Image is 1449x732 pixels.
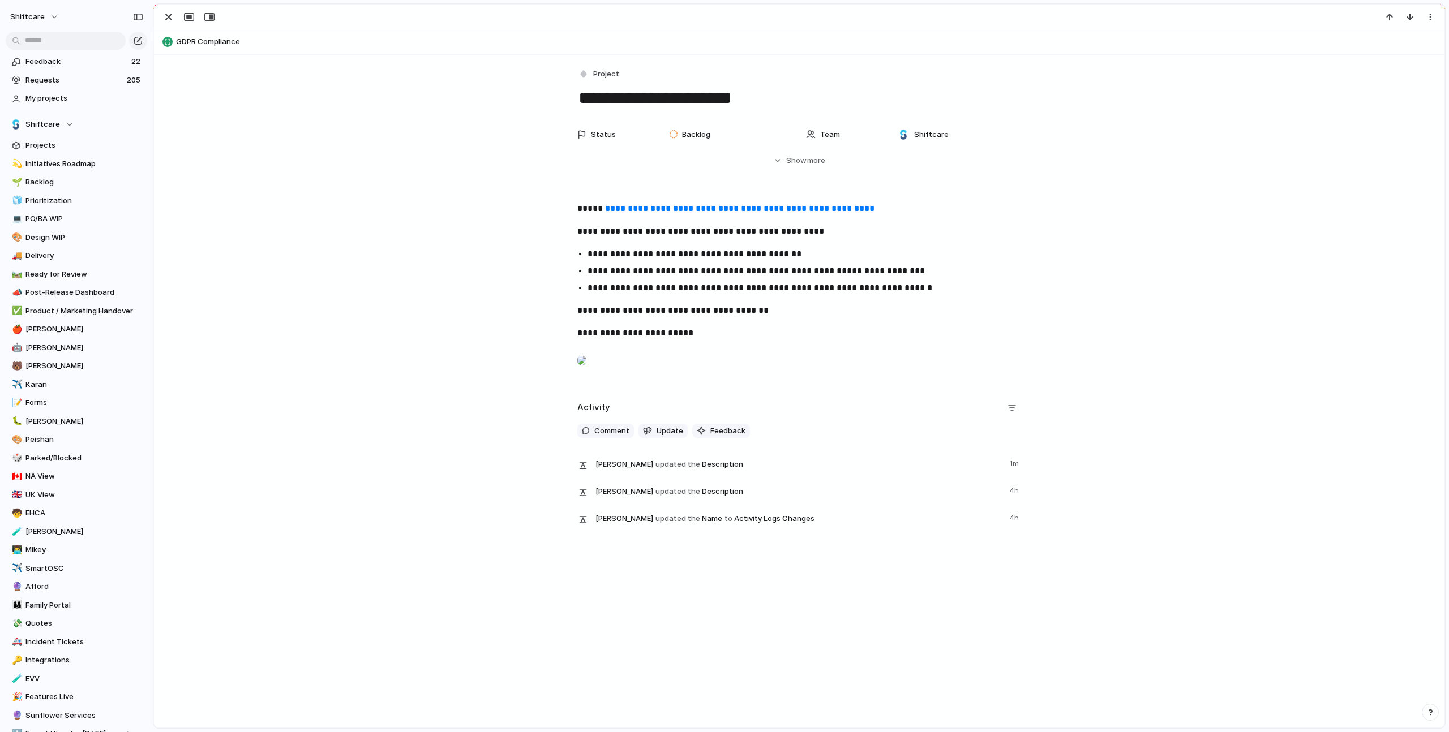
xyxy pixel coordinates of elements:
[12,397,20,410] div: 📝
[12,157,20,170] div: 💫
[10,11,45,23] span: shiftcare
[6,210,147,227] a: 💻PO/BA WIP
[6,578,147,595] a: 🔮Afford
[12,507,20,520] div: 🧒
[10,563,22,574] button: ✈️
[127,75,143,86] span: 205
[25,673,143,684] span: EVV
[6,174,147,191] a: 🌱Backlog
[6,615,147,632] a: 💸Quotes
[655,459,700,470] span: updated the
[25,213,143,225] span: PO/BA WIP
[6,266,147,283] div: 🛤️Ready for Review
[6,192,147,209] a: 🧊Prioritization
[6,339,147,356] a: 🤖[PERSON_NAME]
[6,358,147,374] a: 🐻[PERSON_NAME]
[10,636,22,648] button: 🚑
[6,634,147,651] a: 🚑Incident Tickets
[25,453,143,464] span: Parked/Blocked
[10,710,22,721] button: 🔮
[6,413,147,430] div: 🐛[PERSON_NAME]
[786,155,807,166] span: Show
[12,562,20,575] div: ✈️
[12,268,20,281] div: 🛤️
[638,424,688,438] button: Update
[595,456,1003,472] span: Description
[595,513,653,524] span: [PERSON_NAME]
[1009,510,1021,524] span: 4h
[6,707,147,724] div: 🔮Sunflower Services
[12,341,20,354] div: 🤖
[6,284,147,301] a: 📣Post-Release Dashboard
[10,269,22,280] button: 🛤️
[12,598,20,612] div: 👪
[10,655,22,666] button: 🔑
[6,523,147,540] a: 🧪[PERSON_NAME]
[12,580,20,593] div: 🔮
[655,486,700,497] span: updated the
[12,213,20,226] div: 💻
[10,581,22,592] button: 🔮
[25,176,143,188] span: Backlog
[10,471,22,482] button: 🇨🇦
[10,618,22,629] button: 💸
[12,525,20,538] div: 🧪
[6,597,147,614] a: 👪Family Portal
[25,655,143,666] span: Integrations
[10,360,22,372] button: 🐻
[12,654,20,667] div: 🔑
[1009,483,1021,497] span: 4h
[820,129,840,140] span: Team
[10,158,22,170] button: 💫
[6,688,147,705] a: 🎉Features Live
[10,250,22,261] button: 🚚
[25,158,143,170] span: Initiatives Roadmap
[10,176,22,188] button: 🌱
[594,425,629,437] span: Comment
[10,507,22,519] button: 🧒
[25,232,143,243] span: Design WIP
[595,459,653,470] span: [PERSON_NAME]
[6,156,147,173] a: 💫Initiatives Roadmap
[6,505,147,522] a: 🧒EHCA
[131,56,143,67] span: 22
[724,513,732,524] span: to
[6,541,147,558] a: 👨‍💻Mikey
[10,213,22,225] button: 💻
[6,468,147,485] div: 🇨🇦NA View
[6,321,147,338] a: 🍎[PERSON_NAME]
[10,600,22,611] button: 👪
[1010,456,1021,470] span: 1m
[25,636,143,648] span: Incident Tickets
[595,483,1002,499] span: Description
[6,376,147,393] a: ✈️Karan
[25,93,143,104] span: My projects
[6,394,147,411] div: 📝Forms
[25,416,143,427] span: [PERSON_NAME]
[6,72,147,89] a: Requests205
[10,397,22,408] button: 📝
[591,129,616,140] span: Status
[25,269,143,280] span: Ready for Review
[12,176,20,189] div: 🌱
[176,36,1439,48] span: GDPR Compliance
[25,507,143,519] span: EHCA
[12,433,20,446] div: 🎨
[12,635,20,648] div: 🚑
[12,617,20,630] div: 💸
[6,670,147,687] a: 🧪EVV
[6,303,147,320] div: ✅Product / Marketing Handover
[12,470,20,483] div: 🇨🇦
[25,526,143,537] span: [PERSON_NAME]
[25,471,143,482] span: NA View
[12,488,20,501] div: 🇬🇧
